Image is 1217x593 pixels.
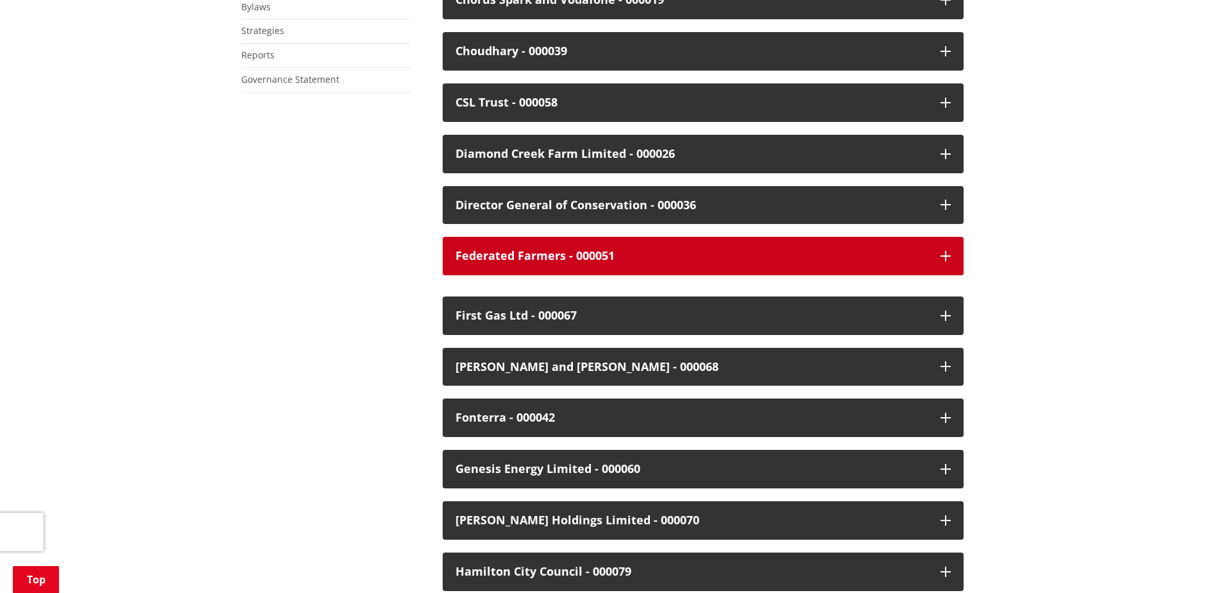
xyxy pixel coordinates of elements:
button: Choudhary - 000039 [443,32,964,71]
div: First Gas Ltd - 000067 [455,309,928,322]
button: Fonterra - 000042 [443,399,964,437]
a: Reports [241,49,275,61]
a: Governance Statement [241,73,339,85]
a: Bylaws [241,1,271,13]
button: Genesis Energy Limited - 000060 [443,450,964,488]
div: CSL Trust - 000058 [455,96,928,109]
button: CSL Trust - 000058 [443,83,964,122]
div: Director General of Conservation - 000036 [455,199,928,212]
div: Federated Farmers - 000051 [455,250,928,262]
button: Federated Farmers - 000051 [443,237,964,275]
div: Genesis Energy Limited - 000060 [455,463,928,476]
button: Director General of Conservation - 000036 [443,186,964,225]
button: Hamilton City Council - 000079 [443,553,964,591]
div: [PERSON_NAME] and [PERSON_NAME] - 000068 [455,361,928,374]
div: Diamond Creek Farm Limited - 000026 [455,148,928,160]
button: First Gas Ltd - 000067 [443,296,964,335]
div: Hamilton City Council - 000079 [455,565,928,578]
iframe: Messenger Launcher [1158,539,1204,585]
a: Strategies [241,24,284,37]
button: [PERSON_NAME] Holdings Limited - 000070 [443,501,964,540]
div: Fonterra - 000042 [455,411,928,424]
button: Diamond Creek Farm Limited - 000026 [443,135,964,173]
div: Choudhary - 000039 [455,45,928,58]
a: Top [13,566,59,593]
button: [PERSON_NAME] and [PERSON_NAME] - 000068 [443,348,964,386]
div: [PERSON_NAME] Holdings Limited - 000070 [455,514,928,527]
